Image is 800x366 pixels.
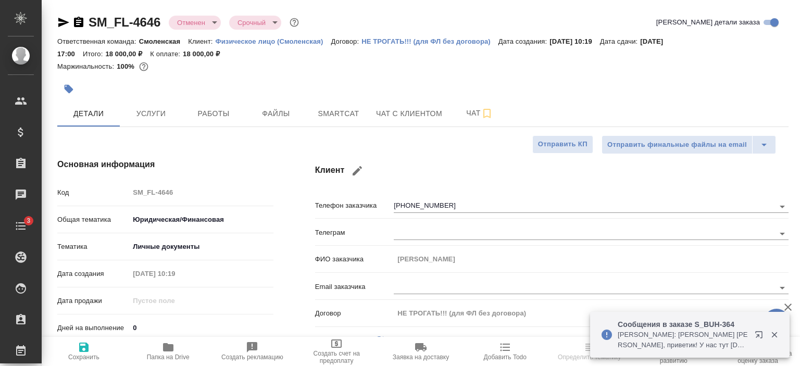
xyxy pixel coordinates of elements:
[57,16,70,29] button: Скопировать ссылку для ЯМессенджера
[315,308,394,319] p: Договор
[57,62,117,70] p: Маржинальность:
[294,337,379,366] button: Создать счет на предоплату
[315,282,394,292] p: Email заказчика
[602,135,753,154] button: Отправить финальные файлы на email
[57,296,129,306] p: Дата продажи
[315,158,789,183] h4: Клиент
[331,37,362,45] p: Договор:
[137,60,151,73] button: 0.00 RUB;
[174,18,208,27] button: Отменен
[139,37,189,45] p: Смоленская
[498,37,549,45] p: Дата создания:
[394,306,789,321] input: Пустое поле
[42,337,126,366] button: Сохранить
[129,293,220,308] input: Пустое поле
[301,350,372,364] span: Создать счет на предоплату
[234,18,269,27] button: Срочный
[463,337,547,366] button: Добавить Todo
[189,107,239,120] span: Работы
[129,185,273,200] input: Пустое поле
[379,337,463,366] button: Заявка на доставку
[20,216,36,226] span: 3
[748,324,773,349] button: Открыть в новой вкладке
[57,158,273,171] h4: Основная информация
[57,214,129,225] p: Общая тематика
[129,320,273,335] input: ✎ Введи что-нибудь
[481,107,493,120] svg: Подписаться
[251,107,301,120] span: Файлы
[315,335,338,346] p: Проект
[549,37,600,45] p: [DATE] 10:19
[394,251,789,267] input: Пустое поле
[607,139,747,151] span: Отправить финальные файлы на email
[57,269,129,279] p: Дата создания
[68,354,99,361] span: Сохранить
[764,330,785,339] button: Закрыть
[221,354,283,361] span: Создать рекламацию
[129,211,273,229] div: Юридическая/Финансовая
[361,36,498,45] a: НЕ ТРОГАТЬ!!! (для ФЛ без договора)
[183,50,228,58] p: 18 000,00 ₽
[775,226,790,241] button: Open
[3,213,39,239] a: 3
[315,228,394,238] p: Телеграм
[215,36,331,45] a: Физическое лицо (Смоленская)
[618,319,748,330] p: Сообщения в заказе S_BUH-364
[314,107,364,120] span: Smartcat
[126,337,210,366] button: Папка на Drive
[618,330,748,350] p: [PERSON_NAME]: [PERSON_NAME] [PERSON_NAME], приветик! У нас тут [DATE] была переработка по англ. ...
[229,16,281,30] div: Отменен
[57,323,129,333] p: Дней на выполнение
[315,200,394,211] p: Телефон заказчика
[57,187,129,198] p: Код
[775,281,790,295] button: Open
[129,238,273,256] div: Личные документы
[64,107,114,120] span: Детали
[602,135,776,154] div: split button
[57,37,139,45] p: Ответственная команда:
[361,37,498,45] p: НЕ ТРОГАТЬ!!! (для ФЛ без договора)
[83,50,105,58] p: Итого:
[169,16,221,30] div: Отменен
[57,242,129,252] p: Тематика
[455,107,505,120] span: Чат
[150,50,183,58] p: К оплате:
[215,37,331,45] p: Физическое лицо (Смоленская)
[117,62,137,70] p: 100%
[72,16,85,29] button: Скопировать ссылку
[210,337,295,366] button: Создать рекламацию
[315,254,394,264] p: ФИО заказчика
[393,354,449,361] span: Заявка на доставку
[484,354,527,361] span: Добавить Todo
[287,16,301,29] button: Доп статусы указывают на важность/срочность заказа
[532,135,593,154] button: Отправить КП
[600,37,640,45] p: Дата сдачи:
[188,37,215,45] p: Клиент:
[394,332,789,349] div: Проект по умолчанию (для ФЛ без договора) (Договор "НЕ ТРОГАТЬ!!! (для ФЛ без договора)", контраг...
[775,199,790,214] button: Open
[105,50,150,58] p: 18 000,00 ₽
[57,78,80,100] button: Добавить тэг
[147,354,190,361] span: Папка на Drive
[126,107,176,120] span: Услуги
[558,354,621,361] span: Определить тематику
[764,309,790,335] button: 🙏
[538,138,587,150] span: Отправить КП
[89,15,160,29] a: SM_FL-4646
[129,266,220,281] input: Пустое поле
[376,107,442,120] span: Чат с клиентом
[547,337,632,366] button: Определить тематику
[656,17,760,28] span: [PERSON_NAME] детали заказа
